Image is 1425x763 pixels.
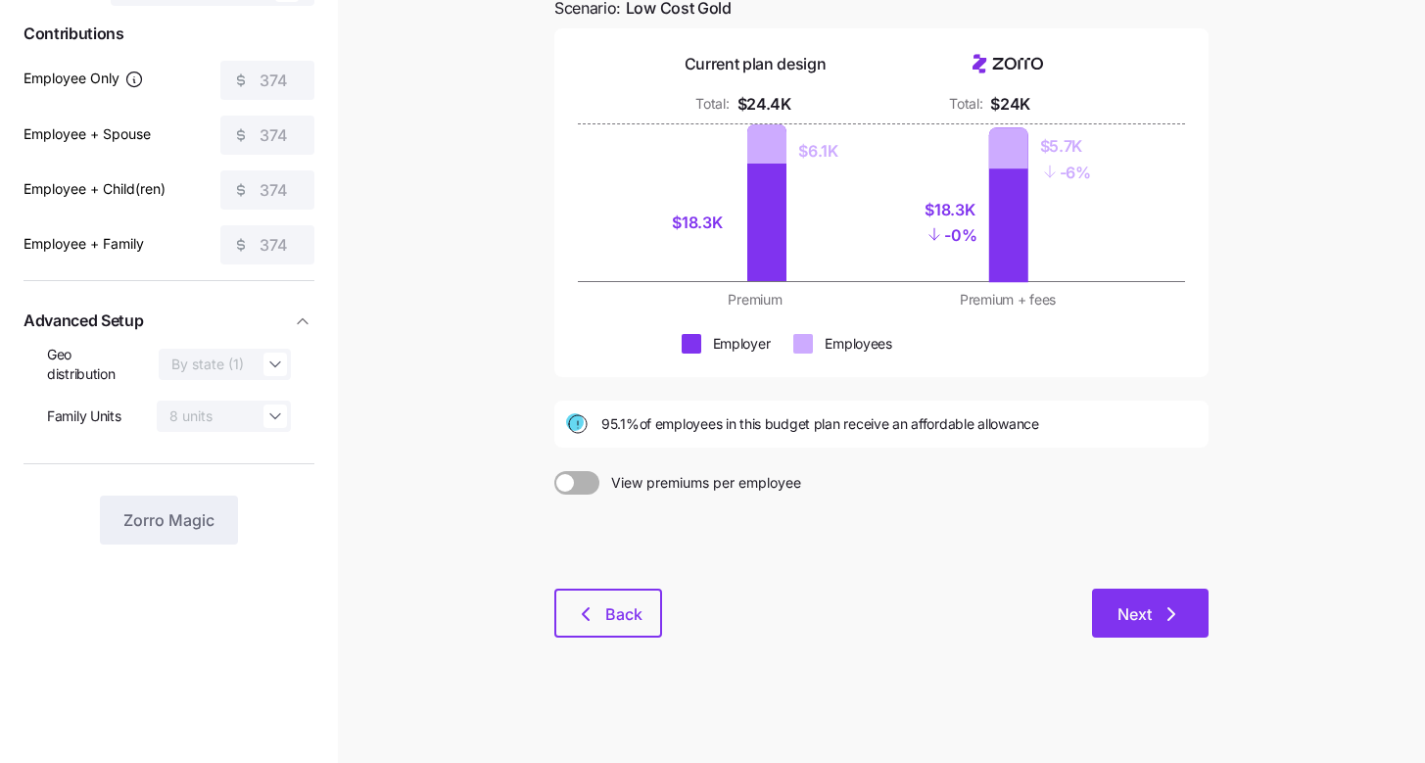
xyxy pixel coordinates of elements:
[24,68,144,89] label: Employee Only
[47,345,143,385] span: Geo distribution
[990,92,1030,117] div: $24K
[641,290,870,310] div: Premium
[1040,159,1091,185] div: - 6%
[713,334,771,354] div: Employer
[672,211,736,235] div: $18.3K
[949,94,982,114] div: Total:
[24,22,314,46] span: Contributions
[123,508,214,532] span: Zorro Magic
[1092,589,1209,638] button: Next
[24,123,151,145] label: Employee + Spouse
[24,345,314,448] div: Advanced Setup
[685,52,827,76] div: Current plan design
[925,221,976,248] div: - 0%
[605,602,642,626] span: Back
[24,233,144,255] label: Employee + Family
[24,309,144,333] span: Advanced Setup
[737,92,791,117] div: $24.4K
[599,471,801,495] span: View premiums per employee
[1117,602,1152,626] span: Next
[925,198,976,222] div: $18.3K
[893,290,1122,310] div: Premium + fees
[798,139,837,164] div: $6.1K
[24,297,314,345] button: Advanced Setup
[1040,134,1091,159] div: $5.7K
[601,414,1039,434] span: 95.1% of employees in this budget plan receive an affordable allowance
[24,178,166,200] label: Employee + Child(ren)
[554,589,662,638] button: Back
[825,334,891,354] div: Employees
[47,406,121,426] span: Family Units
[695,94,729,114] div: Total:
[100,496,238,545] button: Zorro Magic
